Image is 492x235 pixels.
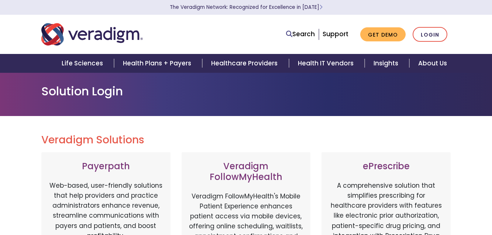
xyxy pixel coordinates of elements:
span: Learn More [319,4,323,11]
a: Life Sciences [53,54,114,73]
a: Login [413,27,447,42]
a: Health IT Vendors [289,54,365,73]
h3: ePrescribe [329,161,443,172]
a: The Veradigm Network: Recognized for Excellence in [DATE]Learn More [170,4,323,11]
h1: Solution Login [41,84,451,98]
a: Healthcare Providers [202,54,289,73]
a: Insights [365,54,409,73]
a: Health Plans + Payers [114,54,202,73]
h3: Payerpath [49,161,163,172]
img: Veradigm logo [41,22,143,47]
a: Support [323,30,348,38]
h2: Veradigm Solutions [41,134,451,146]
a: Get Demo [360,27,406,42]
a: Search [286,29,315,39]
h3: Veradigm FollowMyHealth [189,161,303,183]
a: About Us [409,54,456,73]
